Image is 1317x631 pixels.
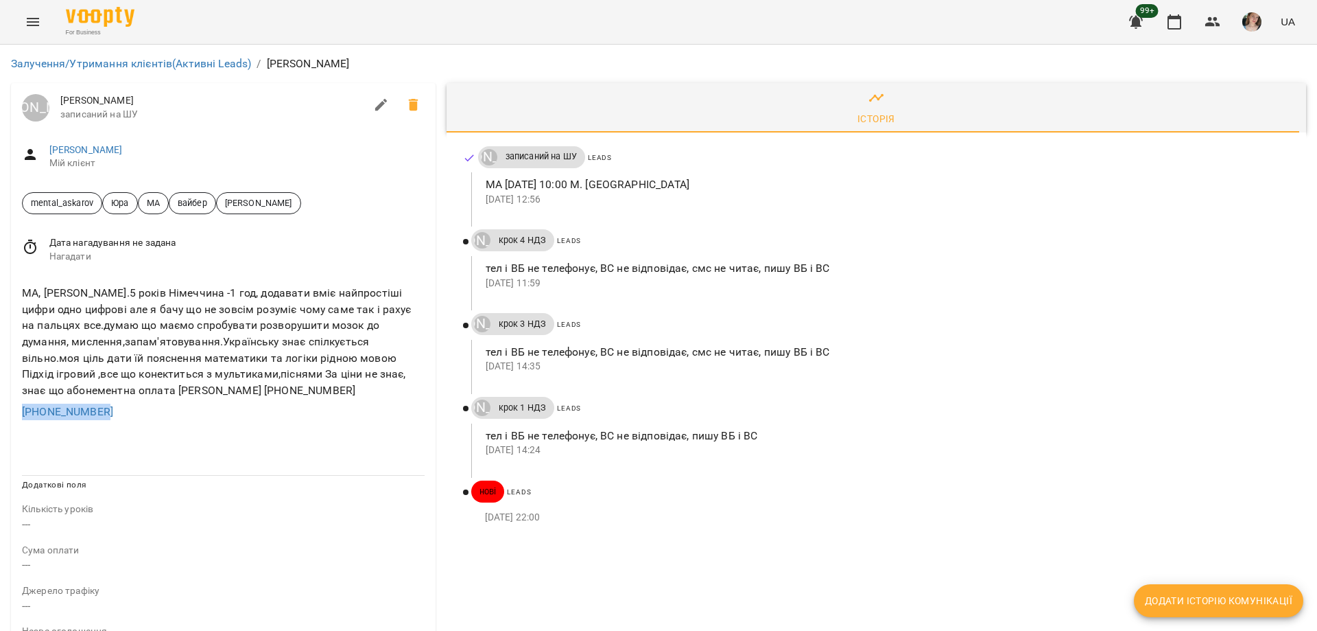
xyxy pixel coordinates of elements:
[1136,4,1159,18] span: 99+
[1134,584,1303,617] button: Додати історію комунікації
[23,196,102,209] span: mental_askarov
[1275,9,1301,34] button: UA
[857,111,895,127] div: Історія
[486,444,1284,457] p: [DATE] 14:24
[103,196,137,209] span: Юра
[490,402,554,414] span: крок 1 НДЗ
[22,405,113,418] a: [PHONE_NUMBER]
[490,318,554,330] span: крок 3 НДЗ
[22,598,425,615] p: ---
[49,157,425,170] span: Мій клієнт
[169,196,215,209] span: вайбер
[257,56,261,72] li: /
[474,232,490,249] div: Юрій Тимочко
[11,56,1306,72] nav: breadcrumb
[66,7,134,27] img: Voopty Logo
[486,344,1284,360] p: тел і ВБ не телефонує, ВС не відповідає, смс не читає, пишу ВБ і ВС
[22,480,86,490] span: Додаткові поля
[557,404,581,412] span: Leads
[16,5,49,38] button: Menu
[486,176,1284,193] p: МА [DATE] 10:00 М. [GEOGRAPHIC_DATA]
[497,150,585,163] span: записаний на ШУ
[478,149,497,165] a: [PERSON_NAME]
[49,144,123,155] a: [PERSON_NAME]
[485,511,1284,525] p: [DATE] 22:00
[471,485,505,498] span: нові
[60,94,365,108] span: [PERSON_NAME]
[490,234,554,246] span: крок 4 НДЗ
[471,400,490,416] a: [PERSON_NAME]
[60,108,365,122] span: записаний на ШУ
[49,236,425,250] span: Дата нагадування не задана
[22,94,49,122] a: [PERSON_NAME]
[471,316,490,332] a: [PERSON_NAME]
[49,250,425,264] span: Нагадати
[217,196,300,209] span: [PERSON_NAME]
[1281,14,1295,29] span: UA
[474,316,490,332] div: Юрій Тимочко
[588,154,612,161] span: Leads
[22,516,425,533] p: ---
[507,488,531,496] span: Leads
[139,196,168,209] span: МА
[1145,593,1292,609] span: Додати історію комунікації
[66,28,134,37] span: For Business
[474,400,490,416] div: Юрій Тимочко
[486,277,1284,290] p: [DATE] 11:59
[267,56,350,72] p: [PERSON_NAME]
[486,360,1284,374] p: [DATE] 14:35
[22,94,49,122] div: Юрій Тимочко
[471,232,490,249] a: [PERSON_NAME]
[1242,12,1261,32] img: 6afb9eb6cc617cb6866001ac461bd93f.JPG
[486,428,1284,444] p: тел і ВБ не телефонує, ВС не відповідає, пишу ВБ і ВС
[557,237,581,244] span: Leads
[19,282,427,401] div: МА, [PERSON_NAME].5 років Німеччина -1 год, додавати вміє найпростіші цифри одно цифрові але я ба...
[481,149,497,165] div: [PERSON_NAME]
[22,503,425,516] p: field-description
[486,193,1284,207] p: [DATE] 12:56
[11,57,251,70] a: Залучення/Утримання клієнтів(Активні Leads)
[557,321,581,328] span: Leads
[22,557,425,573] p: ---
[22,544,425,558] p: field-description
[486,260,1284,277] p: тел і ВБ не телефонує, ВС не відповідає, смс не читає, пишу ВБ і ВС
[22,584,425,598] p: field-description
